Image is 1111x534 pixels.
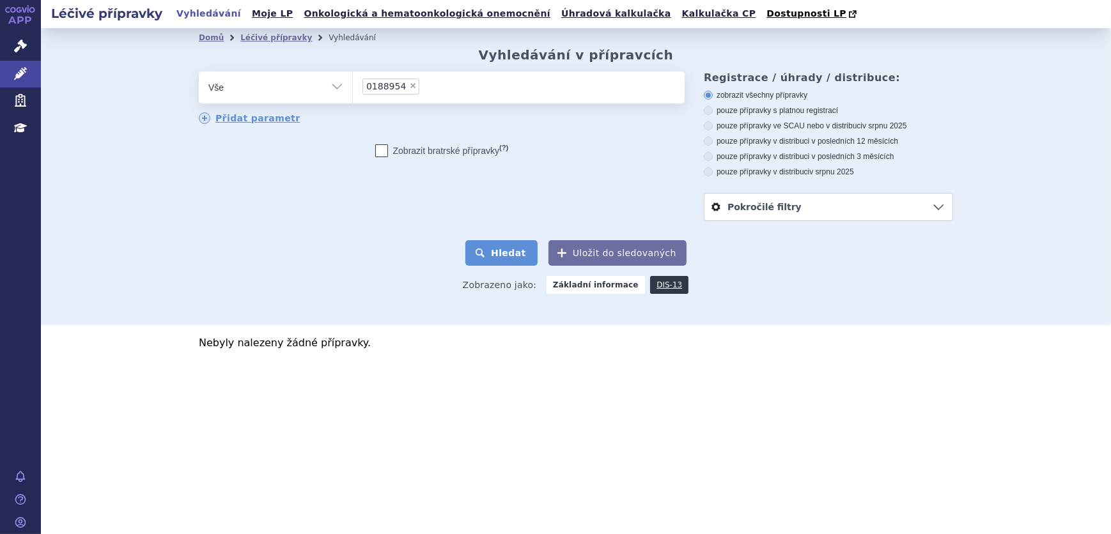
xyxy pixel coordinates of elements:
a: Léčivé přípravky [240,33,312,42]
h3: Registrace / úhrady / distribuce: [704,72,953,84]
a: Pokročilé filtry [704,194,952,220]
span: Zobrazeno jako: [463,276,537,294]
a: Onkologická a hematoonkologická onemocnění [300,5,554,22]
span: Dostupnosti LP [766,8,846,19]
input: 0188954 [423,78,430,94]
label: pouze přípravky v distribuci v posledních 3 měsících [704,151,953,162]
a: Moje LP [248,5,297,22]
p: Nebyly nalezeny žádné přípravky. [199,338,953,348]
span: 0188954 [366,82,406,91]
abbr: (?) [499,144,508,152]
strong: Základní informace [547,276,645,294]
label: zobrazit všechny přípravky [704,90,953,100]
a: Přidat parametr [199,112,300,124]
a: Dostupnosti LP [763,5,863,23]
h2: Léčivé přípravky [41,4,173,22]
span: v srpnu 2025 [862,121,906,130]
label: pouze přípravky v distribuci [704,167,953,177]
a: Kalkulačka CP [678,5,760,22]
label: pouze přípravky v distribuci v posledních 12 měsících [704,136,953,146]
a: Vyhledávání [173,5,245,22]
h2: Vyhledávání v přípravcích [479,47,674,63]
label: pouze přípravky s platnou registrací [704,105,953,116]
a: Domů [199,33,224,42]
span: v srpnu 2025 [809,167,853,176]
a: Úhradová kalkulačka [557,5,675,22]
li: Vyhledávání [329,28,392,47]
button: Hledat [465,240,538,266]
a: DIS-13 [650,276,688,294]
span: × [409,82,417,89]
button: Uložit do sledovaných [548,240,687,266]
label: Zobrazit bratrské přípravky [375,144,509,157]
label: pouze přípravky ve SCAU nebo v distribuci [704,121,953,131]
